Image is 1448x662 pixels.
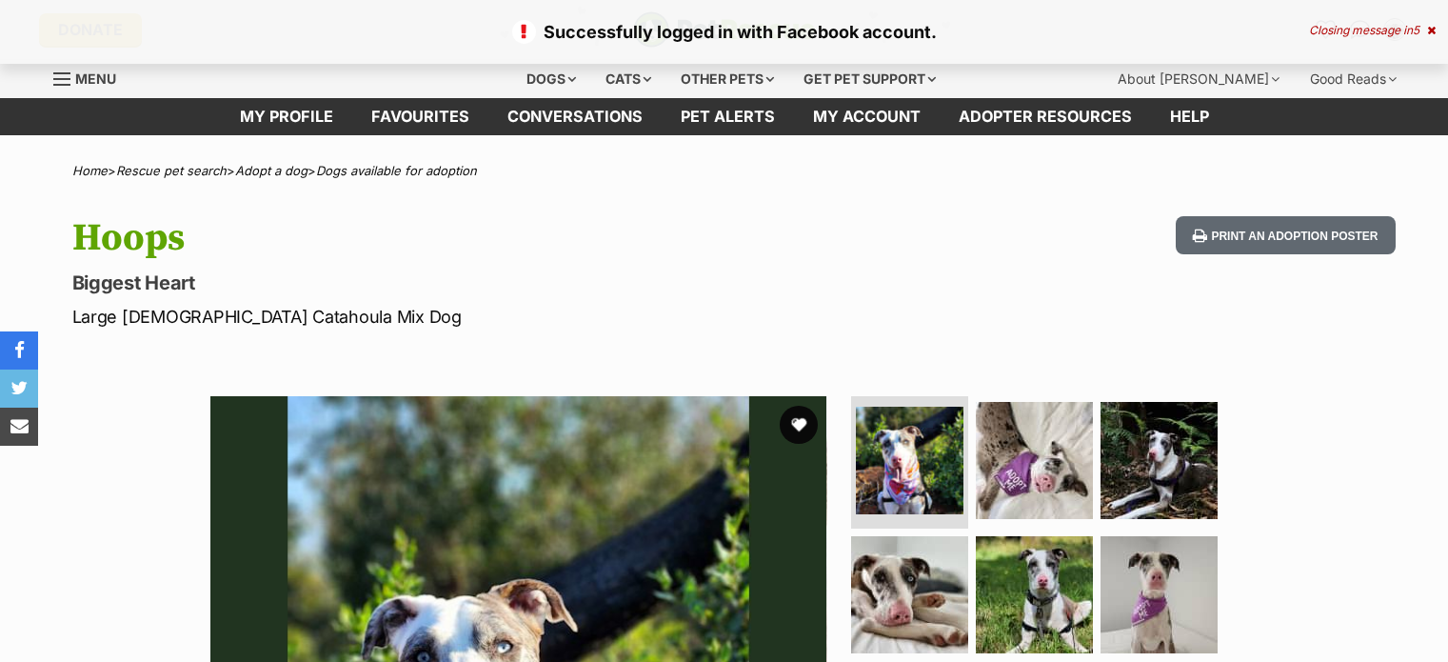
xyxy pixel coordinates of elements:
div: Other pets [667,60,787,98]
button: Print an adoption poster [1176,216,1395,255]
img: Photo of Hoops [1101,536,1218,653]
h1: Hoops [72,216,878,260]
a: Menu [53,60,129,94]
img: Photo of Hoops [976,536,1093,653]
button: favourite [780,406,818,444]
a: Favourites [352,98,488,135]
img: Photo of Hoops [976,402,1093,519]
a: Pet alerts [662,98,794,135]
img: Photo of Hoops [1101,402,1218,519]
a: Help [1151,98,1228,135]
span: Menu [75,70,116,87]
img: Photo of Hoops [856,407,963,514]
span: 5 [1413,23,1419,37]
p: Biggest Heart [72,270,878,296]
a: Dogs available for adoption [316,163,477,178]
a: Rescue pet search [116,163,227,178]
div: About [PERSON_NAME] [1104,60,1293,98]
a: My account [794,98,940,135]
a: My profile [221,98,352,135]
p: Large [DEMOGRAPHIC_DATA] Catahoula Mix Dog [72,304,878,330]
img: Photo of Hoops [851,536,968,653]
div: Cats [592,60,664,98]
a: Home [72,163,108,178]
a: Adopt a dog [235,163,307,178]
p: Successfully logged in with Facebook account. [19,19,1429,45]
div: > > > [25,164,1424,178]
div: Dogs [513,60,589,98]
div: Get pet support [790,60,949,98]
div: Good Reads [1297,60,1410,98]
a: conversations [488,98,662,135]
div: Closing message in [1309,24,1436,37]
a: Adopter resources [940,98,1151,135]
